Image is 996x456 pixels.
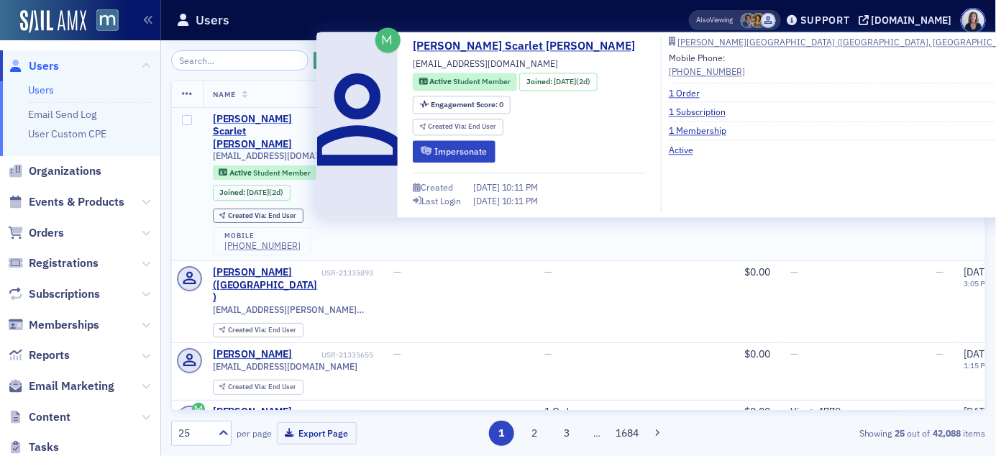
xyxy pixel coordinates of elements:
span: Justin Chase [761,13,776,28]
span: [DATE] [247,187,269,197]
span: — [394,347,402,360]
span: Memberships [29,317,99,333]
div: Last Login [421,197,461,205]
div: (2d) [247,188,283,197]
span: — [936,347,944,360]
a: Tasks [8,439,59,455]
img: SailAMX [96,9,119,32]
span: — [394,265,402,278]
div: Joined: 2025-09-27 00:00:00 [519,73,597,91]
div: Joined: 2025-09-27 00:00:00 [213,185,291,201]
a: Users [28,83,54,96]
span: … [588,427,608,439]
span: Active [429,77,453,87]
span: Organizations [29,163,101,179]
div: 25 [178,426,210,441]
span: Name [213,89,236,99]
span: Orders [29,225,64,241]
span: Joined : [219,188,247,197]
span: Content [29,409,70,425]
span: Subscriptions [29,286,100,302]
a: 1 Order [669,86,711,99]
div: [DOMAIN_NAME] [872,14,952,27]
a: Email Marketing [8,378,114,394]
div: Also [697,15,711,24]
span: Joined : [526,76,554,88]
a: Memberships [8,317,99,333]
span: Reports [29,347,70,363]
span: Created Via : [228,325,268,334]
span: $0.00 [745,265,771,278]
a: View Homepage [86,9,119,34]
span: 10:11 PM [502,182,538,193]
span: Created Via : [228,211,268,220]
a: [PHONE_NUMBER] [669,65,745,78]
a: [PERSON_NAME] [213,348,293,361]
span: — [791,265,799,278]
div: [PERSON_NAME] Scarlet [PERSON_NAME] [213,113,319,151]
span: — [791,347,799,360]
div: Engagement Score: 0 [413,96,511,114]
div: Mobile Phone: [669,52,745,78]
div: Showing out of items [724,427,986,439]
strong: 25 [892,427,908,439]
button: AddFilter [314,52,373,70]
button: Export Page [277,422,357,444]
a: Active Student Member [219,168,310,177]
span: [DATE] [964,405,994,418]
div: Created [421,184,453,192]
img: SailAMX [20,10,86,33]
button: Impersonate [413,140,495,163]
span: Created Via : [429,122,469,131]
span: $0.00 [745,347,771,360]
button: 2 [522,421,547,446]
span: Tasks [29,439,59,455]
button: 3 [554,421,580,446]
div: End User [228,327,296,334]
span: [DATE] [473,182,502,193]
span: [DATE] [964,265,994,278]
a: [PERSON_NAME] [213,406,293,419]
span: Laura Swann [751,13,766,28]
a: User Custom CPE [28,127,106,140]
span: Viewing [697,15,734,25]
span: Engagement Score : [431,99,500,109]
span: Student Member [453,77,511,87]
a: 1 Subscription [669,105,736,118]
button: 1684 [615,421,640,446]
div: USR-21335893 [322,268,374,278]
div: End User [228,212,296,220]
strong: 42,088 [931,427,964,439]
span: — [545,347,553,360]
time: 3:05 PM [964,278,992,288]
label: per page [237,427,272,439]
a: Active [669,143,704,156]
span: Email Marketing [29,378,114,394]
div: mobile [224,232,301,240]
a: Email Send Log [28,108,96,121]
button: 1 [489,421,514,446]
a: 1 Order [545,406,579,419]
span: Active [229,168,253,178]
span: [DATE] [554,76,576,86]
div: End User [429,123,497,131]
a: Active Student Member [419,76,511,88]
a: Content [8,409,70,425]
input: Search… [171,50,309,70]
span: Profile [961,8,986,33]
span: Events & Products [29,194,124,210]
h1: Users [196,12,229,29]
span: [EMAIL_ADDRESS][DOMAIN_NAME] [413,58,558,70]
div: Created Via: End User [413,119,503,135]
span: [EMAIL_ADDRESS][PERSON_NAME][DOMAIN_NAME] [213,304,374,315]
span: [DATE] [473,195,502,206]
span: — [936,265,944,278]
div: Active: Active: Student Member [413,73,517,91]
a: [PERSON_NAME] ([GEOGRAPHIC_DATA]) [213,266,320,304]
span: Student Member [253,168,311,178]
